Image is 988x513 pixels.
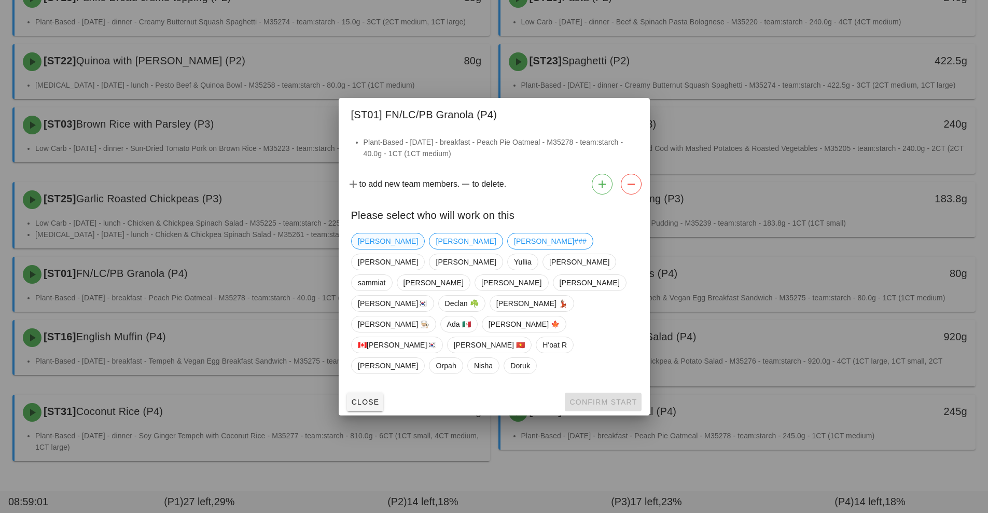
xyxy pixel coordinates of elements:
span: [PERSON_NAME]🇰🇷 [358,296,427,311]
span: [PERSON_NAME] [481,275,541,290]
span: [PERSON_NAME] [436,254,496,270]
div: to add new team members. to delete. [339,170,650,199]
span: [PERSON_NAME] [358,254,418,270]
span: Close [351,398,380,406]
span: [PERSON_NAME] 💃🏽 [496,296,567,311]
span: Doruk [510,358,530,373]
span: [PERSON_NAME] [559,275,619,290]
span: [PERSON_NAME] [403,275,463,290]
span: Orpah [436,358,456,373]
button: Close [347,393,384,411]
span: Ada 🇲🇽 [447,316,470,332]
span: sammiat [358,275,386,290]
span: H'oat R [542,337,567,353]
span: 🇨🇦[PERSON_NAME]🇰🇷 [358,337,436,353]
span: [PERSON_NAME] 👨🏼‍🍳 [358,316,429,332]
span: [PERSON_NAME] [549,254,609,270]
span: [PERSON_NAME]### [513,233,586,249]
span: [PERSON_NAME] [358,358,418,373]
span: Nisha [474,358,492,373]
div: Please select who will work on this [339,199,650,229]
span: [PERSON_NAME] [436,233,496,249]
span: Yullia [513,254,531,270]
span: [PERSON_NAME] [358,233,418,249]
span: [PERSON_NAME] 🇻🇳 [453,337,525,353]
li: Plant-Based - [DATE] - breakfast - Peach Pie Oatmeal - M35278 - team:starch - 40.0g - 1CT (1CT me... [364,136,637,159]
span: [PERSON_NAME] 🍁 [488,316,560,332]
div: [ST01] FN/LC/PB Granola (P4) [339,98,650,128]
span: Declan ☘️ [444,296,478,311]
